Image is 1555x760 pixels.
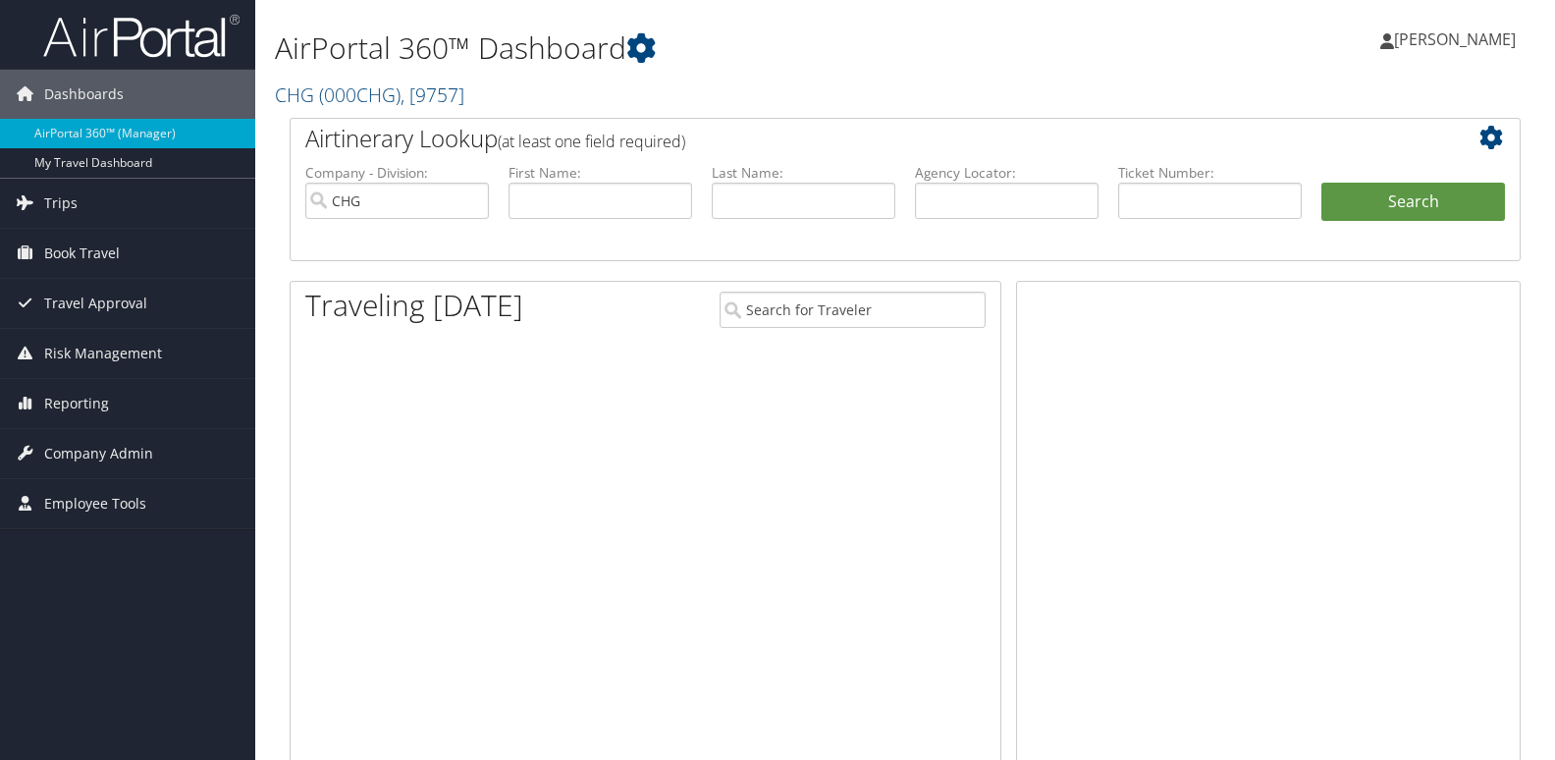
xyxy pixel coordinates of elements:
span: [PERSON_NAME] [1394,28,1516,50]
span: , [ 9757 ] [401,81,464,108]
h2: Airtinerary Lookup [305,122,1403,155]
h1: Traveling [DATE] [305,285,523,326]
label: Last Name: [712,163,895,183]
span: Reporting [44,379,109,428]
span: (at least one field required) [498,131,685,152]
span: Risk Management [44,329,162,378]
h1: AirPortal 360™ Dashboard [275,27,1115,69]
span: Dashboards [44,70,124,119]
span: Book Travel [44,229,120,278]
span: Company Admin [44,429,153,478]
label: Ticket Number: [1118,163,1302,183]
img: airportal-logo.png [43,13,240,59]
span: Employee Tools [44,479,146,528]
label: First Name: [509,163,692,183]
span: ( 000CHG ) [319,81,401,108]
span: Travel Approval [44,279,147,328]
a: CHG [275,81,464,108]
label: Agency Locator: [915,163,1099,183]
input: Search for Traveler [720,292,986,328]
span: Trips [44,179,78,228]
a: [PERSON_NAME] [1380,10,1535,69]
button: Search [1321,183,1505,222]
label: Company - Division: [305,163,489,183]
